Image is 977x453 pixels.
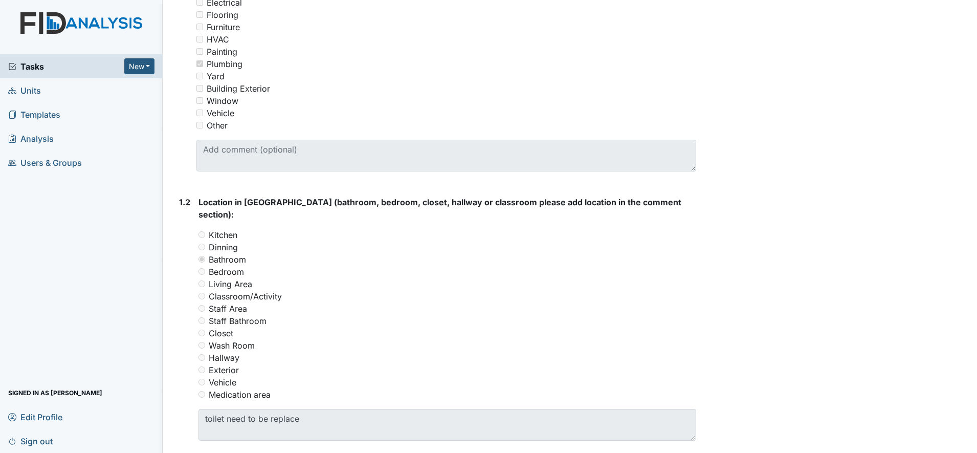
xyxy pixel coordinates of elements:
[207,70,225,82] div: Yard
[198,342,205,349] input: Wash Room
[209,229,237,241] label: Kitchen
[196,97,203,104] input: Window
[8,155,82,170] span: Users & Groups
[196,36,203,42] input: HVAC
[209,253,246,266] label: Bathroom
[8,385,102,401] span: Signed in as [PERSON_NAME]
[198,366,205,373] input: Exterior
[198,197,681,220] span: Location in [GEOGRAPHIC_DATA] (bathroom, bedroom, closet, hallway or classroom please add locatio...
[209,315,267,327] label: Staff Bathroom
[198,256,205,263] input: Bathroom
[8,409,62,425] span: Edit Profile
[198,281,205,287] input: Living Area
[207,9,238,21] div: Flooring
[196,122,203,128] input: Other
[8,106,60,122] span: Templates
[207,21,240,33] div: Furniture
[198,231,205,238] input: Kitchen
[179,196,190,208] label: 1.2
[198,244,205,250] input: Dinning
[209,303,247,315] label: Staff Area
[198,305,205,312] input: Staff Area
[198,330,205,336] input: Closet
[198,293,205,299] input: Classroom/Activity
[8,433,53,449] span: Sign out
[198,268,205,275] input: Bedroom
[198,354,205,361] input: Hallway
[207,33,229,46] div: HVAC
[196,73,203,79] input: Yard
[207,58,242,70] div: Plumbing
[196,85,203,92] input: Building Exterior
[209,278,252,290] label: Living Area
[209,364,239,376] label: Exterior
[209,327,233,339] label: Closet
[207,82,270,95] div: Building Exterior
[198,391,205,398] input: Medication area
[8,82,41,98] span: Units
[198,317,205,324] input: Staff Bathroom
[196,11,203,18] input: Flooring
[209,266,244,278] label: Bedroom
[196,24,203,30] input: Furniture
[124,58,155,74] button: New
[209,339,255,352] label: Wash Room
[209,376,236,389] label: Vehicle
[207,107,234,119] div: Vehicle
[209,290,282,303] label: Classroom/Activity
[207,119,228,132] div: Other
[207,46,237,58] div: Painting
[207,95,238,107] div: Window
[8,131,54,146] span: Analysis
[8,60,124,73] a: Tasks
[198,379,205,385] input: Vehicle
[196,110,203,116] input: Vehicle
[198,409,696,441] textarea: toilet need to be replace
[196,60,203,67] input: Plumbing
[209,389,271,401] label: Medication area
[209,352,239,364] label: Hallway
[209,241,238,253] label: Dinning
[196,48,203,55] input: Painting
